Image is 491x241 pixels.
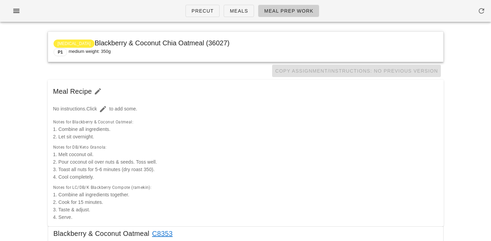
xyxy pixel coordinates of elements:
span: 4. Cool completely. [53,174,94,180]
span: P1 [58,48,63,56]
span: medium weight: 350g [69,48,111,56]
span: 3. Taste & adjust. [53,207,90,212]
a: C8353 [149,228,173,239]
a: Meal Prep Work [258,5,319,17]
span: 2. Pour coconut oil over nuts & seeds. Toss well. [53,159,157,165]
span: 2. Cook for 15 minutes. [53,199,103,205]
span: Meals [229,8,248,14]
span: 1. Combine all ingredients together. [53,192,130,197]
span: Meal Prep Work [264,8,314,14]
span: 2. Let sit overnight. [53,134,94,139]
span: Notes for DB/Keto Granola: [53,145,107,150]
span: Blackberry & Coconut Chia Oatmeal (36027) [54,39,230,47]
span: 1. Combine all ingredients. [53,126,110,132]
span: 1. Melt coconut oil. [53,152,94,157]
span: Precut [191,8,214,14]
a: Precut [185,5,220,17]
span: Click to add some. [87,106,137,111]
span: Notes for LC/DB/K Blackberry Compote (ramekin): [53,185,152,190]
span: 3. Toast all nuts for 5-6 minutes (dry roast 350). [53,167,155,172]
a: Meals [224,5,254,17]
span: [MEDICAL_DATA] [58,40,91,48]
span: 4. Serve. [53,214,73,220]
span: Notes for Blackberry & Coconut Oatmeal: [53,120,134,124]
div: Meal Recipe [48,80,444,103]
div: No instructions. [49,99,442,119]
